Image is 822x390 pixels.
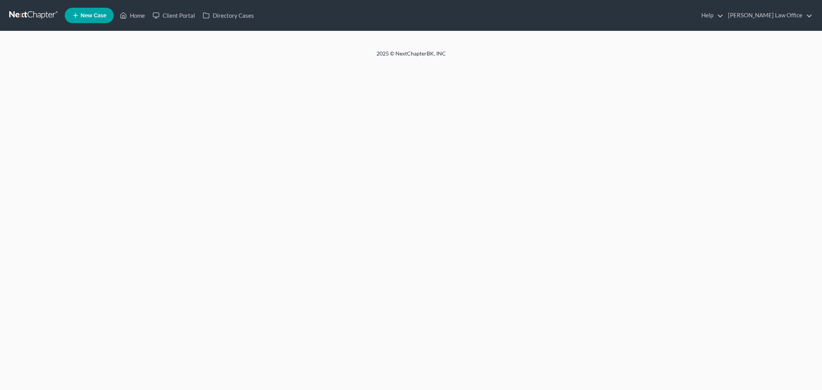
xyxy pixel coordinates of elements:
[116,8,149,22] a: Home
[65,8,114,23] new-legal-case-button: New Case
[199,8,258,22] a: Directory Cases
[149,8,199,22] a: Client Portal
[192,50,631,64] div: 2025 © NextChapterBK, INC
[698,8,723,22] a: Help
[724,8,812,22] a: [PERSON_NAME] Law Office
